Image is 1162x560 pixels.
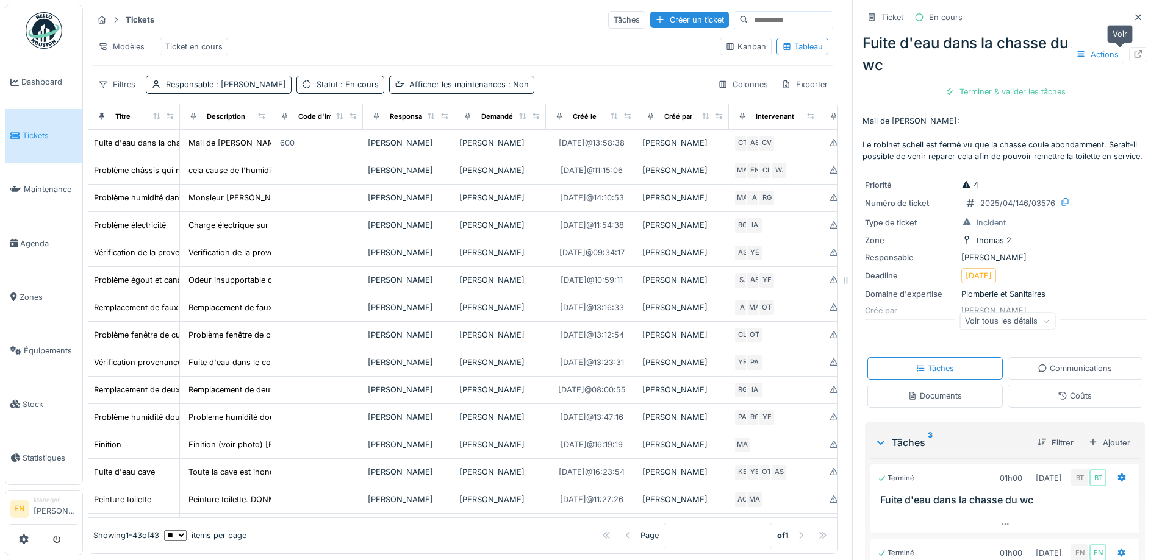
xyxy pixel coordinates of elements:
div: [PERSON_NAME] [368,165,450,176]
sup: 3 [928,435,933,450]
div: Colonnes [712,76,773,93]
div: Problème fenêtre de cuisine [94,329,198,341]
div: [DATE] @ 11:15:06 [561,165,623,176]
div: [PERSON_NAME] [368,411,450,423]
a: Tickets [5,109,82,163]
div: Fuite d'eau dans le couloir 1er étage. Tir Ilha... [188,356,360,368]
div: OT [758,299,775,316]
div: [PERSON_NAME] [459,411,541,423]
div: [PERSON_NAME] [642,219,724,231]
div: [PERSON_NAME] [459,439,541,450]
a: EN Manager[PERSON_NAME] [10,495,77,525]
div: IA [746,381,763,399]
div: EN [746,162,763,179]
div: Problème humidité douche dû au mauvais état d'extracteur [94,411,313,423]
div: A [734,299,751,316]
div: [PERSON_NAME] [642,384,724,395]
div: [DATE] @ 13:16:33 [560,302,624,313]
div: A [746,190,763,207]
div: [DATE] @ 11:27:26 [560,494,623,505]
div: KE [734,464,751,481]
div: Responsable [390,112,432,122]
div: [DATE] @ 14:10:53 [560,192,624,204]
div: Exporter [776,76,833,93]
span: Agenda [20,238,77,249]
div: Terminé [878,473,914,483]
div: Voir [1107,25,1133,43]
div: PA [746,354,763,371]
div: Description [207,112,245,122]
div: PA [734,409,751,426]
div: Tableau [782,41,823,52]
div: CL [734,327,751,344]
div: [PERSON_NAME] [642,466,724,478]
div: CL [758,162,775,179]
div: Communications [1038,363,1112,374]
div: Remplacement de faux plafonds [94,302,213,313]
div: [PERSON_NAME] [642,137,724,149]
div: CT [734,135,751,152]
div: S. [734,272,751,289]
div: [PERSON_NAME] [368,219,450,231]
div: [DATE] [966,270,992,282]
div: [PERSON_NAME] [368,494,450,505]
div: Intervenant [756,112,794,122]
div: MA [734,190,751,207]
div: Créé par [664,112,692,122]
div: [DATE] @ 13:12:54 [560,329,624,341]
div: Remplacement de deux spots au 1er étage [188,384,345,395]
div: Responsable [166,79,286,90]
div: OT [758,464,775,481]
li: [PERSON_NAME] [34,495,77,522]
div: [PERSON_NAME] [368,329,450,341]
span: Dashboard [21,76,77,88]
div: Remplacement de deux spots au 1er étage [94,384,250,395]
div: AS [746,272,763,289]
div: RG [734,381,751,399]
div: Peinture toilette. DONMEZ joignable au 0485.94.... [188,494,377,505]
div: [PERSON_NAME] [642,494,724,505]
span: Stock [23,399,77,410]
div: items per page [164,530,246,541]
h3: Fuite d'eau dans la chasse du wc [880,494,1135,506]
div: Modèles [93,38,150,55]
div: [PERSON_NAME] [642,192,724,204]
div: 01h00 [1000,547,1022,559]
div: Actions [1071,46,1124,63]
div: Finition [94,439,121,450]
div: cela cause de l'humidité dans la chambre à couc... [188,165,376,176]
div: Page [640,530,659,541]
div: YE [746,244,763,261]
div: [PERSON_NAME] [368,137,450,149]
div: W. [770,162,787,179]
strong: of 1 [777,530,789,541]
div: Plomberie et Sanitaires [865,288,1145,300]
div: Charge électrique sur le mur de cuisine à côté ... [188,219,369,231]
div: RG [758,190,775,207]
div: MA [734,162,751,179]
strong: Tickets [121,14,159,26]
span: Équipements [24,345,77,356]
div: YE [758,409,775,426]
a: Maintenance [5,163,82,216]
div: [DATE] @ 16:19:19 [561,439,623,450]
span: : En cours [338,80,379,89]
div: [PERSON_NAME] [459,192,541,204]
div: [DATE] @ 09:34:17 [559,247,625,258]
div: Ticket [881,12,903,23]
div: Fuite d'eau dans la chasse du wc [863,32,1147,76]
a: Dashboard [5,55,82,109]
div: [PERSON_NAME] [642,411,724,423]
div: [PERSON_NAME] [459,494,541,505]
div: thomas 2 [977,235,1011,246]
span: : Non [506,80,529,89]
div: [PERSON_NAME] [368,192,450,204]
div: [DATE] @ 16:23:54 [559,466,625,478]
div: Mail de [PERSON_NAME]: Le robinet schell est fermé ... [188,137,396,149]
div: [PERSON_NAME] [459,137,541,149]
div: [PERSON_NAME] [865,252,1145,263]
div: AS [734,244,751,261]
div: Demandé par [481,112,525,122]
div: [PERSON_NAME] [642,247,724,258]
div: [PERSON_NAME] [459,466,541,478]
